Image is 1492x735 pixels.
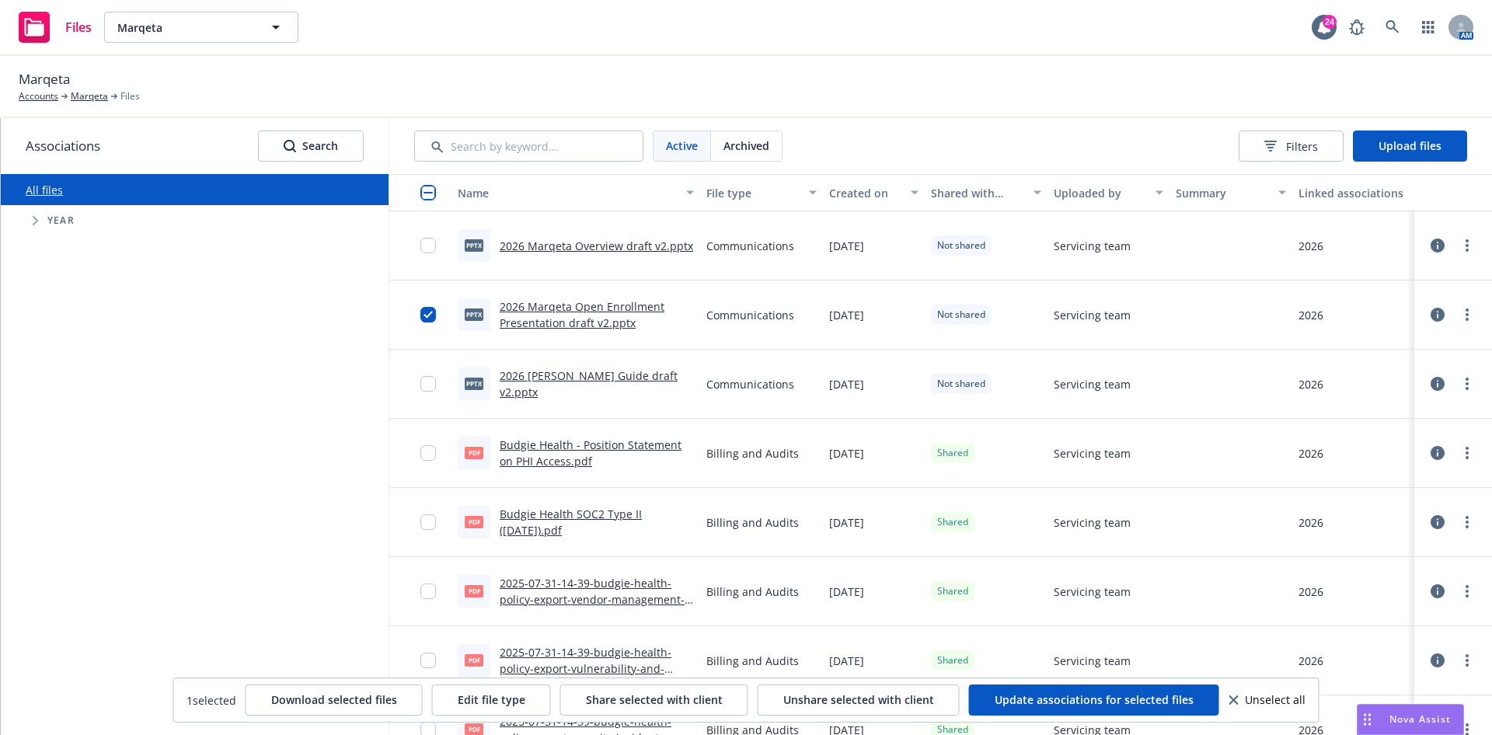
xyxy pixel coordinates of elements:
[706,185,800,201] div: File type
[1,205,389,236] div: Tree Example
[420,185,436,200] input: Select all
[500,645,671,692] a: 2025-07-31-14-39-budgie-health-policy-export-vulnerability-and-patch-management-policy.pdf
[937,377,985,391] span: Not shared
[1458,582,1476,601] a: more
[500,437,682,469] a: Budgie Health - Position Statement on PHI Access.pdf
[783,692,934,707] span: Unshare selected with client
[1458,374,1476,393] a: more
[829,653,864,669] span: [DATE]
[1299,583,1323,600] div: 2026
[420,307,436,322] input: Toggle Row Selected
[420,514,436,530] input: Toggle Row Selected
[1229,684,1306,716] button: Unselect all
[937,308,985,322] span: Not shared
[995,692,1194,707] span: Update associations for selected files
[1054,185,1147,201] div: Uploaded by
[829,238,864,254] span: [DATE]
[420,238,436,253] input: Toggle Row Selected
[1357,704,1464,735] button: Nova Assist
[258,131,364,162] button: SearchSearch
[458,185,677,201] div: Name
[19,69,70,89] span: Marqeta
[706,653,799,669] span: Billing and Audits
[1299,238,1323,254] div: 2026
[1286,138,1318,155] span: Filters
[500,299,664,330] a: 2026 Marqeta Open Enrollment Presentation draft v2.pptx
[465,585,483,597] span: pdf
[1458,513,1476,531] a: more
[284,140,296,152] svg: Search
[706,307,794,323] span: Communications
[120,89,140,103] span: Files
[1054,376,1131,392] span: Servicing team
[420,445,436,461] input: Toggle Row Selected
[706,445,799,462] span: Billing and Audits
[937,446,968,460] span: Shared
[700,174,823,211] button: File type
[1458,651,1476,670] a: more
[925,174,1048,211] button: Shared with client
[1054,445,1131,462] span: Servicing team
[12,5,98,49] a: Files
[1299,514,1323,531] div: 2026
[560,684,748,716] button: Share selected with client
[829,376,864,392] span: [DATE]
[937,584,968,598] span: Shared
[1170,174,1292,211] button: Summary
[1292,174,1415,211] button: Linked associations
[931,185,1024,201] div: Shared with client
[1458,444,1476,462] a: more
[706,238,794,254] span: Communications
[186,692,236,709] span: 1 selected
[706,583,799,600] span: Billing and Audits
[246,684,423,716] button: Download selected files
[1353,131,1467,162] button: Upload files
[500,576,685,623] a: 2025-07-31-14-39-budgie-health-policy-export-vendor-management-policy.pdf
[465,654,483,666] span: pdf
[104,12,298,43] button: Marqeta
[458,692,525,707] span: Edit file type
[1413,12,1444,43] a: Switch app
[1341,12,1372,43] a: Report a Bug
[1054,653,1131,669] span: Servicing team
[829,445,864,462] span: [DATE]
[1239,131,1344,162] button: Filters
[284,131,338,161] div: Search
[829,307,864,323] span: [DATE]
[465,239,483,251] span: pptx
[1323,15,1337,29] div: 24
[1377,12,1408,43] a: Search
[706,376,794,392] span: Communications
[420,583,436,599] input: Toggle Row Selected
[829,514,864,531] span: [DATE]
[26,183,63,197] a: All files
[666,138,698,154] span: Active
[271,692,397,707] span: Download selected files
[758,684,960,716] button: Unshare selected with client
[500,368,678,399] a: 2026 [PERSON_NAME] Guide draft v2.pptx
[723,138,769,154] span: Archived
[465,723,483,735] span: pdf
[1264,138,1318,155] span: Filters
[420,376,436,392] input: Toggle Row Selected
[1299,185,1409,201] div: Linked associations
[414,131,643,162] input: Search by keyword...
[47,216,75,225] span: Year
[500,507,642,538] a: Budgie Health SOC2 Type II ([DATE]).pdf
[586,692,723,707] span: Share selected with client
[71,89,108,103] a: Marqeta
[420,653,436,668] input: Toggle Row Selected
[465,447,483,458] span: pdf
[937,239,985,253] span: Not shared
[1299,445,1323,462] div: 2026
[465,308,483,320] span: pptx
[969,684,1219,716] button: Update associations for selected files
[1458,236,1476,255] a: more
[19,89,58,103] a: Accounts
[117,19,252,36] span: Marqeta
[65,21,92,33] span: Files
[937,515,968,529] span: Shared
[432,684,551,716] button: Edit file type
[1358,705,1377,734] div: Drag to move
[823,174,925,211] button: Created on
